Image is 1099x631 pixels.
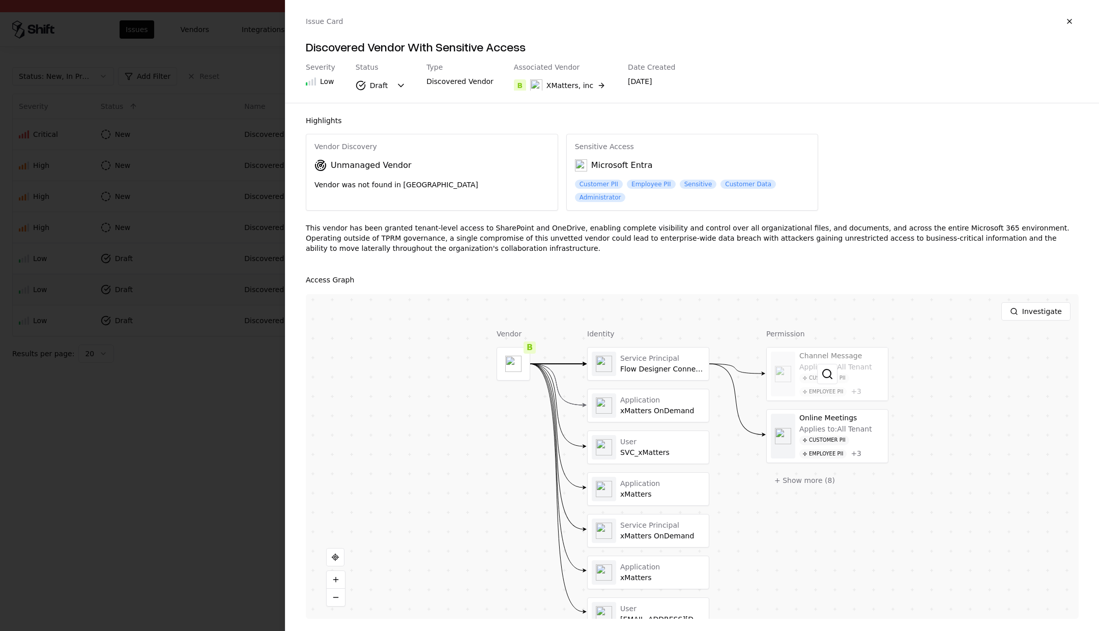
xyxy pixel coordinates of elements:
[575,142,810,152] div: Sensitive Access
[620,448,705,457] div: SVC_xMatters
[306,223,1079,262] div: This vendor has been granted tenant-level access to SharePoint and OneDrive, enabling complete vi...
[524,341,536,354] div: B
[530,79,542,92] img: xMatters, inc
[620,521,705,530] div: Service Principal
[314,142,549,152] div: Vendor Discovery
[680,180,717,189] div: Sensitive
[514,76,608,95] button: BXMatters, inc
[356,63,406,72] div: Status
[331,159,412,171] div: Unmanaged Vendor
[851,449,861,458] button: +3
[627,180,676,189] div: Employee PII
[799,414,884,423] div: Online Meetings
[497,329,530,339] div: Vendor
[320,76,334,87] div: Low
[620,563,705,572] div: Application
[620,615,705,624] div: [EMAIL_ADDRESS][DOMAIN_NAME]
[575,159,653,171] div: Microsoft Entra
[306,274,1079,286] div: Access Graph
[575,180,623,189] div: Customer PII
[799,425,872,434] div: Applies to: All Tenant
[799,449,847,459] div: Employee PII
[620,354,705,363] div: Service Principal
[314,180,549,190] div: Vendor was not found in [GEOGRAPHIC_DATA]
[620,573,705,583] div: xMatters
[370,80,388,91] div: Draft
[546,80,593,91] div: XMatters, inc
[620,490,705,499] div: xMatters
[306,116,1079,126] div: Highlights
[587,329,709,339] div: Identity
[575,159,587,171] img: Microsoft Entra
[306,39,1079,55] h4: Discovered Vendor With Sensitive Access
[514,79,526,92] div: B
[628,63,675,72] div: Date Created
[514,63,608,72] div: Associated Vendor
[620,605,705,614] div: User
[620,365,705,374] div: Flow Designer Connector
[628,76,675,91] div: [DATE]
[720,180,776,189] div: Customer Data
[306,16,343,26] div: Issue Card
[426,76,494,91] div: Discovered Vendor
[620,407,705,416] div: xMatters OnDemand
[620,479,705,489] div: Application
[575,193,626,202] div: Administrator
[851,449,861,458] div: + 3
[620,396,705,405] div: Application
[766,471,843,490] button: + Show more (8)
[620,532,705,541] div: xMatters OnDemand
[799,436,849,445] div: Customer PII
[306,63,335,72] div: Severity
[1001,302,1071,321] button: Investigate
[620,438,705,447] div: User
[766,329,888,339] div: Permission
[426,63,494,72] div: Type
